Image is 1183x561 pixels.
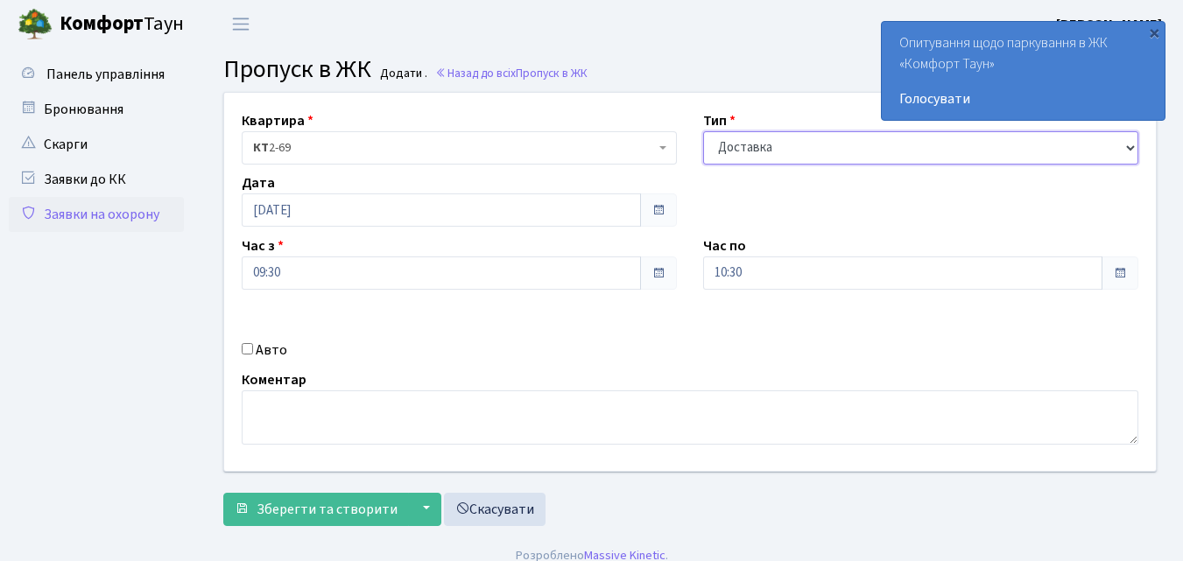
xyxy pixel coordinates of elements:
label: Час з [242,235,284,256]
a: Заявки до КК [9,162,184,197]
a: Бронювання [9,92,184,127]
label: Коментар [242,369,306,390]
button: Зберегти та створити [223,493,409,526]
a: Назад до всіхПропуск в ЖК [435,65,588,81]
small: Додати . [377,67,427,81]
label: Квартира [242,110,313,131]
span: Таун [60,10,184,39]
span: Пропуск в ЖК [223,52,371,87]
b: КТ [253,139,269,157]
a: Заявки на охорону [9,197,184,232]
div: Опитування щодо паркування в ЖК «Комфорт Таун» [882,22,1165,120]
span: <b>КТ</b>&nbsp;&nbsp;&nbsp;&nbsp;2-69 [242,131,677,165]
span: Пропуск в ЖК [516,65,588,81]
span: <b>КТ</b>&nbsp;&nbsp;&nbsp;&nbsp;2-69 [253,139,655,157]
label: Дата [242,172,275,193]
b: Комфорт [60,10,144,38]
a: Скарги [9,127,184,162]
span: Панель управління [46,65,165,84]
label: Тип [703,110,736,131]
label: Авто [256,340,287,361]
a: Скасувати [444,493,546,526]
a: [PERSON_NAME] [1056,14,1162,35]
div: × [1145,24,1163,41]
a: Панель управління [9,57,184,92]
b: [PERSON_NAME] [1056,15,1162,34]
label: Час по [703,235,746,256]
span: Зберегти та створити [257,500,398,519]
img: logo.png [18,7,53,42]
button: Переключити навігацію [219,10,263,39]
a: Голосувати [899,88,1147,109]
